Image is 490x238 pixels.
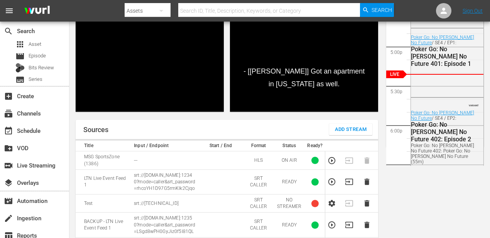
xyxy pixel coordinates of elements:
[4,178,13,188] span: Overlays
[132,141,198,151] th: Input / Endpoint
[243,213,274,237] td: SRT CALLER
[360,3,394,17] button: Search
[411,45,482,67] div: Poker Go: No [PERSON_NAME] No Future 401: Episode 1
[469,101,479,107] span: VARIANT
[76,194,132,213] td: Test
[4,144,13,153] span: VOD
[132,151,198,169] td: ---
[328,178,336,186] button: Preview Stream
[198,141,243,151] th: Start / End
[134,215,196,235] p: srt://[DOMAIN_NAME]:12350?mode=caller&srt_password=LSgd8wPH0GyJiz0f5I81QL
[4,214,13,223] span: Ingestion
[411,35,474,45] a: Poker Go: No [PERSON_NAME] No Future
[4,92,13,101] span: Create
[19,2,56,20] img: ans4CAIJ8jUAAAAAAAAAAAAAAAAAAAAAAAAgQb4GAAAAAAAAAAAAAAAAAAAAAAAAJMjXAAAAAAAAAAAAAAAAAAAAAAAAgAT5G...
[411,121,482,143] div: Poker Go: No [PERSON_NAME] No Future 402: Episode 2
[243,194,274,213] td: SRT CALLER
[4,109,13,118] span: Channels
[134,172,196,192] p: srt://[DOMAIN_NAME]:12340?mode=caller&srt_password=rhcoYH1D97G5rmKIk2Cjqo
[4,27,13,36] span: Search
[76,213,132,237] td: BACKUP - LTN Live Event Feed 1
[243,169,274,194] td: SRT CALLER
[83,126,108,134] h1: Sources
[345,221,353,229] button: Transition
[243,141,274,151] th: Format
[5,6,14,15] span: menu
[4,161,13,170] span: Live Streaming
[243,151,274,169] td: HLS
[411,35,482,67] div: / SE4 / EP1:
[76,141,132,151] th: Title
[15,75,25,84] span: Series
[411,110,482,164] div: / SE4 / EP2:
[329,124,373,135] button: Add Stream
[15,52,25,61] span: Episode
[305,141,325,151] th: Ready?
[345,178,353,186] button: Transition
[328,221,336,229] button: Preview Stream
[363,221,371,229] button: Delete
[274,213,305,237] td: READY
[76,169,132,194] td: LTN Live Event Feed 1
[363,178,371,186] button: Delete
[411,143,482,164] div: Poker Go: No [PERSON_NAME] No Future 402: Poker Go: No [PERSON_NAME] No Future (55m)
[15,40,25,49] span: Asset
[134,200,196,207] p: srt://[TECHNICAL_ID]
[15,63,25,72] div: Bits Review
[463,8,483,14] a: Sign Out
[328,199,336,208] button: Configure
[4,126,13,136] span: Schedule
[29,75,42,83] span: Series
[29,40,41,48] span: Asset
[274,141,305,151] th: Status
[29,52,46,60] span: Episode
[372,3,392,17] span: Search
[4,196,13,206] span: Automation
[274,169,305,194] td: READY
[274,194,305,213] td: NO STREAMER
[335,125,367,134] span: Add Stream
[328,156,336,165] button: Preview Stream
[29,64,54,72] span: Bits Review
[411,110,474,121] a: Poker Go: No [PERSON_NAME] No Future
[363,199,371,208] button: Delete
[76,151,132,169] td: MSG SportsZone (1386)
[274,151,305,169] td: ON AIR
